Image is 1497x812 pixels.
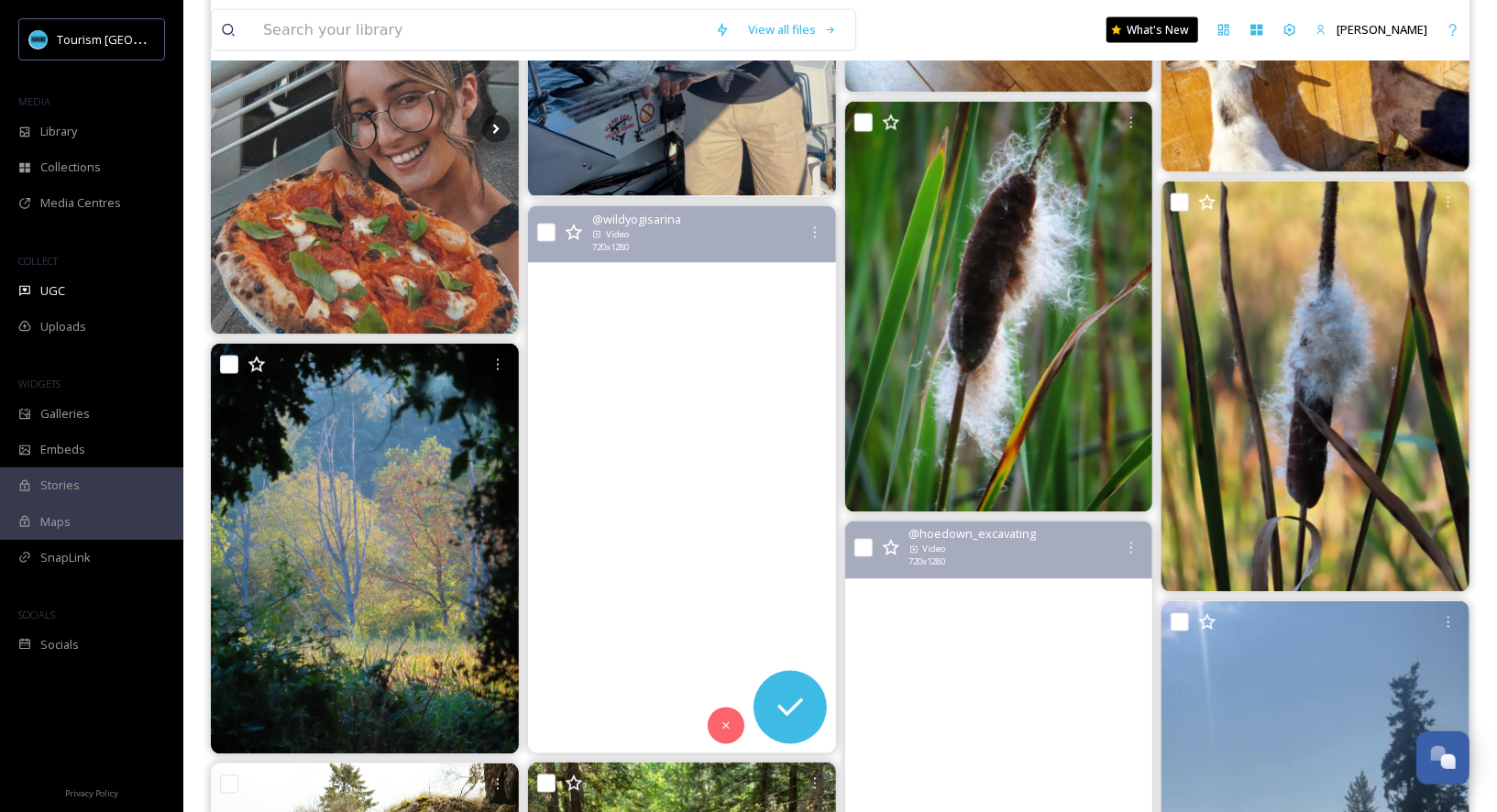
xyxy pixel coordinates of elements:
[845,102,1153,512] img: Shedding your Skin. #shedding #bullrushes #marsh #wetlands #findingbeauty #nanaimo #ex
[592,211,681,228] span: @ wildyogisarina
[1161,181,1469,592] img: Autumn Preview. #falliscoming #bullrushes #marsh #wetlands #buttertubsmarsh #nanaimo #findingbeauty
[40,441,85,458] span: Embeds
[909,526,1037,543] span: @ hoedown_excavating
[40,194,121,212] span: Media Centres
[40,636,79,653] span: Socials
[18,608,55,621] span: SOCIALS
[18,254,58,268] span: COLLECT
[528,206,836,753] video: John Dean Park, Sidney Hike. #victoriabc #yyj #vancouverisland #victoria #victoriabuzz #yyjbusine...
[592,241,629,254] span: 720 x 1280
[18,377,61,390] span: WIDGETS
[1106,17,1198,43] a: What's New
[40,159,101,176] span: Collections
[923,543,946,556] span: Video
[739,12,846,48] a: View all files
[606,228,629,241] span: Video
[40,477,80,494] span: Stories
[57,30,221,48] span: Tourism [GEOGRAPHIC_DATA]
[65,781,118,803] a: Privacy Policy
[1337,21,1427,38] span: [PERSON_NAME]
[40,318,86,335] span: Uploads
[40,513,71,531] span: Maps
[18,94,50,108] span: MEDIA
[40,549,91,566] span: SnapLink
[211,344,519,754] img: Ghost Tree. #ghosttree #findingbeauty #frame #buttertubsmarsh #nanaimo #explorenanaimo
[1416,731,1469,785] button: Open Chat
[65,787,118,799] span: Privacy Policy
[29,30,48,49] img: tourism_nanaimo_logo.jpeg
[1306,12,1436,48] a: [PERSON_NAME]
[40,282,65,300] span: UGC
[909,556,946,569] span: 720 x 1280
[40,123,77,140] span: Library
[40,405,90,422] span: Galleries
[254,10,706,50] input: Search your library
